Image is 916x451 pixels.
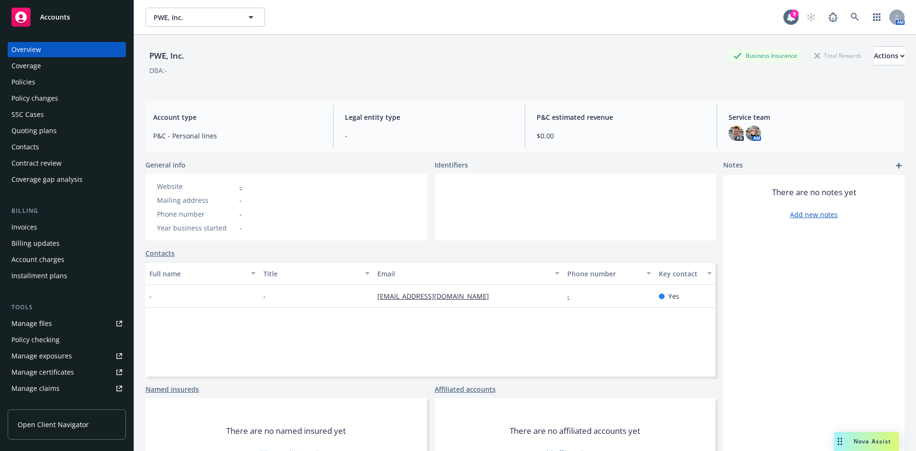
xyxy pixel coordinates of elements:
[157,181,236,191] div: Website
[810,50,866,62] div: Total Rewards
[11,107,44,122] div: SSC Cases
[157,209,236,219] div: Phone number
[11,316,52,331] div: Manage files
[668,291,679,301] span: Yes
[149,269,245,279] div: Full name
[8,123,126,138] a: Quoting plans
[801,8,821,27] a: Start snowing
[239,209,242,219] span: -
[854,437,891,445] span: Nova Assist
[790,210,838,220] a: Add new notes
[146,8,265,27] button: PWE, Inc.
[154,12,236,22] span: PWE, Inc.
[157,223,236,233] div: Year business started
[8,397,126,412] a: Manage BORs
[11,236,60,251] div: Billing updates
[146,248,175,258] a: Contacts
[729,126,744,141] img: photo
[435,384,496,394] a: Affiliated accounts
[823,8,843,27] a: Report a Bug
[374,262,563,285] button: Email
[772,187,856,198] span: There are no notes yet
[11,58,41,73] div: Coverage
[8,42,126,57] a: Overview
[149,291,152,301] span: -
[8,172,126,187] a: Coverage gap analysis
[345,112,513,122] span: Legal entity type
[8,348,126,364] a: Manage exposures
[149,65,167,75] div: DBA: -
[655,262,716,285] button: Key contact
[11,268,67,283] div: Installment plans
[377,292,497,301] a: [EMAIL_ADDRESS][DOMAIN_NAME]
[8,107,126,122] a: SSC Cases
[11,139,39,155] div: Contacts
[153,131,322,141] span: P&C - Personal lines
[260,262,374,285] button: Title
[8,303,126,312] div: Tools
[11,381,60,396] div: Manage claims
[11,365,74,380] div: Manage certificates
[11,332,60,347] div: Policy checking
[157,195,236,205] div: Mailing address
[226,425,346,437] span: There are no named insured yet
[377,269,549,279] div: Email
[239,195,242,205] span: -
[8,268,126,283] a: Installment plans
[729,50,802,62] div: Business Insurance
[893,160,905,171] a: add
[834,432,846,451] div: Drag to move
[8,220,126,235] a: Invoices
[11,252,64,267] div: Account charges
[8,156,126,171] a: Contract review
[146,160,186,170] span: General info
[153,112,322,122] span: Account type
[11,220,37,235] div: Invoices
[659,269,701,279] div: Key contact
[435,160,468,170] span: Identifiers
[8,91,126,106] a: Policy changes
[790,10,799,18] div: 9
[723,160,743,171] span: Notes
[845,8,864,27] a: Search
[8,4,126,31] a: Accounts
[563,262,655,285] button: Phone number
[8,365,126,380] a: Manage certificates
[867,8,886,27] a: Switch app
[263,291,266,301] span: -
[874,46,905,65] button: Actions
[567,269,640,279] div: Phone number
[146,262,260,285] button: Full name
[11,42,41,57] div: Overview
[239,223,242,233] span: -
[345,131,513,141] span: -
[8,58,126,73] a: Coverage
[11,348,72,364] div: Manage exposures
[18,420,89,430] span: Open Client Navigator
[729,112,897,122] span: Service team
[874,47,905,65] div: Actions
[239,182,242,191] a: -
[40,13,70,21] span: Accounts
[11,123,57,138] div: Quoting plans
[8,236,126,251] a: Billing updates
[510,425,640,437] span: There are no affiliated accounts yet
[8,316,126,331] a: Manage files
[8,381,126,396] a: Manage claims
[8,206,126,216] div: Billing
[8,252,126,267] a: Account charges
[11,172,83,187] div: Coverage gap analysis
[8,139,126,155] a: Contacts
[834,432,899,451] button: Nova Assist
[11,91,58,106] div: Policy changes
[537,112,705,122] span: P&C estimated revenue
[146,384,199,394] a: Named insureds
[263,269,359,279] div: Title
[746,126,761,141] img: photo
[537,131,705,141] span: $0.00
[8,74,126,90] a: Policies
[567,292,577,301] a: -
[8,332,126,347] a: Policy checking
[11,397,56,412] div: Manage BORs
[11,156,62,171] div: Contract review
